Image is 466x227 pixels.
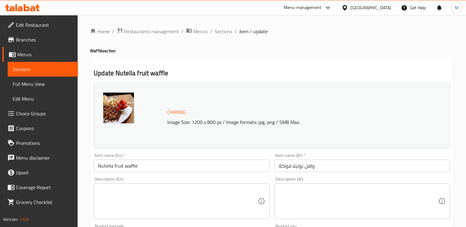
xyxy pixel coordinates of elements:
[284,4,322,11] div: Menu-management
[2,195,78,209] a: Grocery Checklist
[112,28,114,35] li: /
[90,27,454,35] nav: breadcrumb
[2,180,78,195] a: Coverage Report
[210,28,212,35] li: /
[90,28,110,35] a: Home
[2,136,78,150] a: Promotions
[16,169,73,176] span: Upsell
[13,66,73,73] span: Sections
[13,95,73,102] span: Edit Menu
[16,184,73,191] span: Coverage Report
[94,160,269,172] input: Enter name En
[3,215,18,223] span: Version:
[124,28,179,35] span: Restaurants management
[2,18,78,32] a: Edit Restaurant
[8,77,78,91] a: Full Menu View
[8,62,78,77] a: Sections
[90,48,454,54] h4: Waffle section
[351,4,391,11] div: [GEOGRAPHIC_DATA]
[239,28,268,35] span: item / update
[17,51,73,58] span: Menus
[16,198,73,206] span: Grocery Checklist
[2,150,78,165] a: Menu disclaimer
[19,215,29,223] span: 1.0.0
[165,118,418,126] p: Image Size: 1200 x 800 px / Image formats: jpg, png / 5MB Max.
[274,160,450,172] input: Enter name Ar
[2,47,78,62] a: Menus
[215,28,232,35] a: Sections
[16,36,73,43] span: Branches
[16,139,73,147] span: Promotions
[186,27,208,35] a: Menus
[2,106,78,121] a: Choice Groups
[193,28,208,35] span: Menus
[16,154,73,161] span: Menu disclaimer
[16,125,73,132] span: Coupons
[2,165,78,180] a: Upsell
[117,27,179,35] a: Restaurants management
[13,80,73,88] span: Full Menu View
[2,32,78,47] a: Branches
[8,91,78,106] a: Edit Menu
[94,69,450,78] h2: Update Nutella fruit waffle
[455,4,459,11] span: M
[16,110,73,117] span: Choice Groups
[235,28,237,35] li: /
[167,108,186,117] span: Change
[2,121,78,136] a: Coupons
[165,106,188,118] button: Change
[16,21,73,29] span: Edit Restaurant
[103,93,134,123] img: %D9%88%D8%A7%D9%81%D9%84_%D9%81%D9%88%D8%A7%D9%83%D9%87_%D9%86%D9%88%D8%AA%D9%8A%D9%84%D8%A763836...
[181,28,184,35] li: /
